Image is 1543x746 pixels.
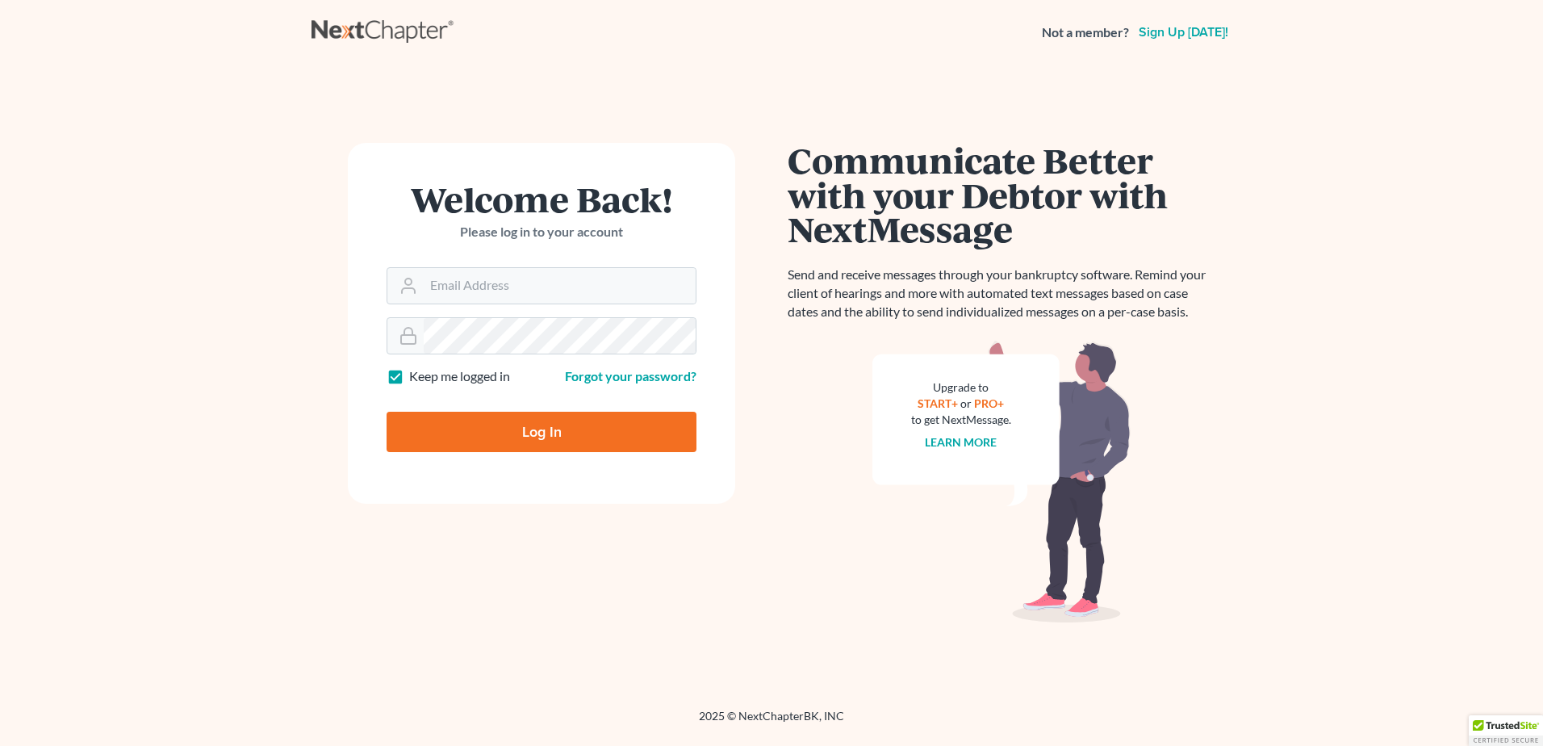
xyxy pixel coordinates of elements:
[918,396,959,410] a: START+
[961,396,972,410] span: or
[872,341,1131,623] img: nextmessage_bg-59042aed3d76b12b5cd301f8e5b87938c9018125f34e5fa2b7a6b67550977c72.svg
[387,223,696,241] p: Please log in to your account
[387,412,696,452] input: Log In
[1042,23,1129,42] strong: Not a member?
[409,367,510,386] label: Keep me logged in
[1135,26,1231,39] a: Sign up [DATE]!
[424,268,696,304] input: Email Address
[788,266,1215,321] p: Send and receive messages through your bankruptcy software. Remind your client of hearings and mo...
[911,379,1011,396] div: Upgrade to
[387,182,696,216] h1: Welcome Back!
[1469,715,1543,746] div: TrustedSite Certified
[975,396,1005,410] a: PRO+
[788,143,1215,246] h1: Communicate Better with your Debtor with NextMessage
[565,368,696,383] a: Forgot your password?
[911,412,1011,428] div: to get NextMessage.
[926,435,997,449] a: Learn more
[312,708,1231,737] div: 2025 © NextChapterBK, INC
